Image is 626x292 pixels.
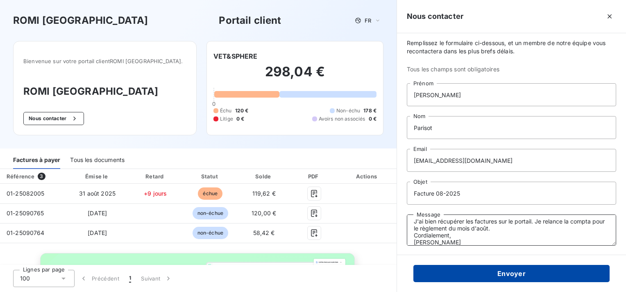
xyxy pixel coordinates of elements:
span: 0 € [369,115,377,123]
div: Statut [185,172,236,180]
input: placeholder [407,149,616,172]
span: 0 [212,100,215,107]
button: 1 [124,270,136,287]
span: 0 € [236,115,244,123]
button: Nous contacter [23,112,84,125]
span: 119,62 € [252,190,276,197]
span: 178 € [363,107,377,114]
span: non-échue [193,207,228,219]
span: Avoirs non associés [319,115,365,123]
span: FR [365,17,371,24]
div: Retard [129,172,181,180]
span: [DATE] [88,210,107,217]
span: Litige [220,115,233,123]
h6: VET&SPHERE [213,51,258,61]
h2: 298,04 € [213,64,377,88]
span: 01-25090765 [7,210,44,217]
span: 100 [20,274,30,283]
span: 01-25090764 [7,229,45,236]
span: Échu [220,107,232,114]
span: 01-25082005 [7,190,45,197]
div: Solde [239,172,289,180]
textarea: Bonjour, J'ai bien récupérer les factures sur le portail. Je relance la compta pour le règlement ... [407,214,616,246]
input: placeholder [407,182,616,205]
span: 1 [129,274,131,283]
span: Tous les champs sont obligatoires [407,65,616,73]
div: Factures à payer [13,152,60,169]
h3: ROMI [GEOGRAPHIC_DATA] [23,84,186,99]
div: PDF [292,172,336,180]
button: Précédent [75,270,124,287]
span: 120,00 € [252,210,276,217]
span: +9 jours [144,190,167,197]
span: échue [198,187,222,200]
span: 58,42 € [253,229,275,236]
input: placeholder [407,116,616,139]
div: Tous les documents [70,152,125,169]
span: Remplissez le formulaire ci-dessous, et un membre de notre équipe vous recontactera dans les plus... [407,39,616,55]
h3: Portail client [219,13,281,28]
span: non-échue [193,227,228,239]
span: 3 [38,173,45,180]
span: 31 août 2025 [79,190,116,197]
div: Émise le [69,172,126,180]
div: Référence [7,173,34,180]
span: [DATE] [88,229,107,236]
button: Suivant [136,270,177,287]
button: Envoyer [413,265,610,282]
span: 120 € [235,107,249,114]
span: Bienvenue sur votre portail client ROMI [GEOGRAPHIC_DATA] . [23,58,186,64]
span: Non-échu [336,107,360,114]
input: placeholder [407,83,616,106]
h5: Nous contacter [407,11,463,22]
div: Actions [340,172,395,180]
h3: ROMI [GEOGRAPHIC_DATA] [13,13,148,28]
